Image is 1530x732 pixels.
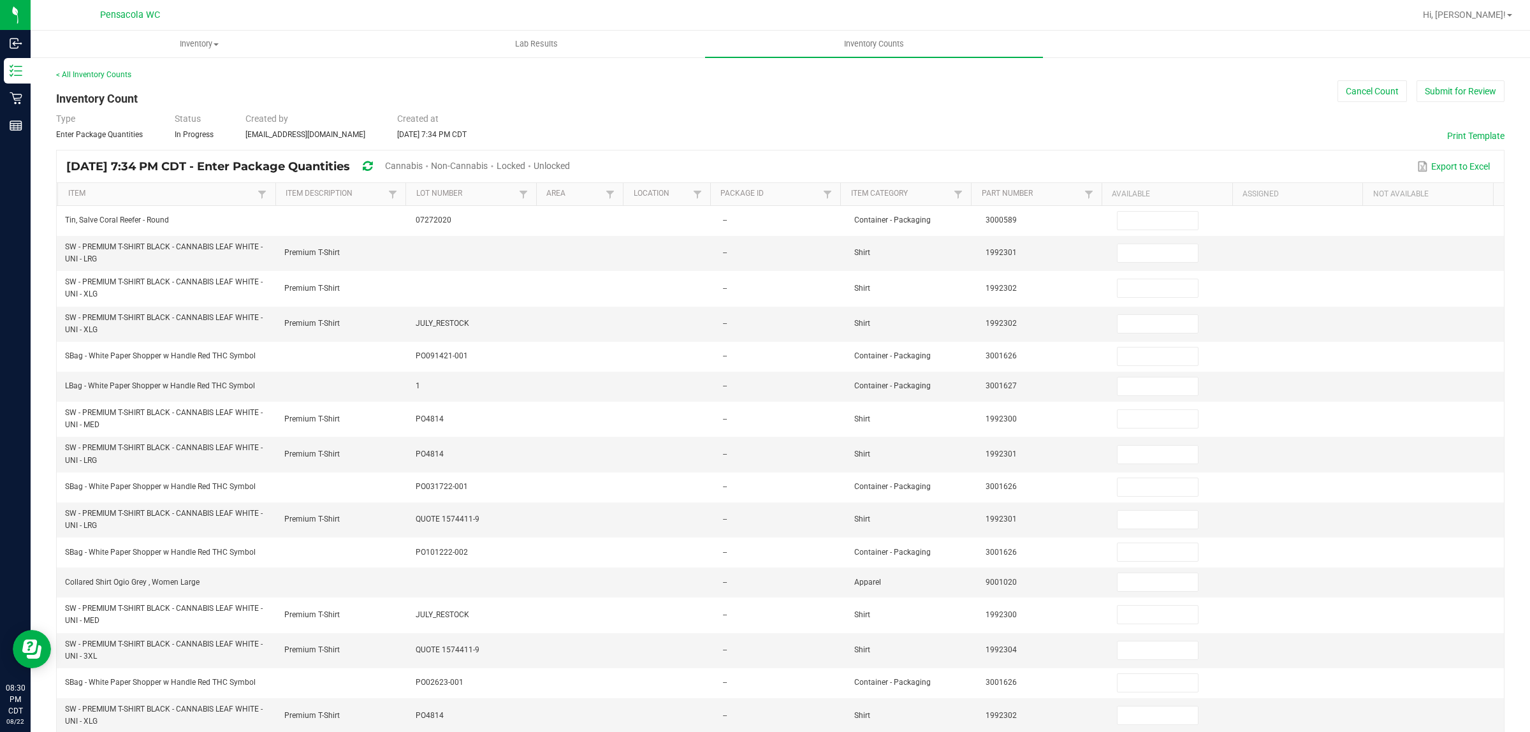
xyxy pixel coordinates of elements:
span: Shirt [854,711,870,720]
span: Container - Packaging [854,678,931,687]
span: -- [723,548,727,557]
a: Package IdSortable [720,189,820,199]
span: Hi, [PERSON_NAME]! [1423,10,1506,20]
span: Type [56,113,75,124]
span: Collared Shirt Ogio Grey , Women Large [65,578,200,587]
a: Filter [951,186,966,202]
span: Container - Packaging [854,351,931,360]
span: Shirt [854,319,870,328]
span: SBag - White Paper Shopper w Handle Red THC Symbol [65,351,256,360]
a: Lab Results [368,31,705,57]
p: 08:30 PM CDT [6,682,25,717]
a: Inventory [31,31,368,57]
span: Non-Cannabis [431,161,488,171]
span: -- [723,450,727,458]
span: SW - PREMIUM T-SHIRT BLACK - CANNABIS LEAF WHITE - UNI - XLG [65,705,263,726]
span: QUOTE 1574411-9 [416,515,479,523]
span: SW - PREMIUM T-SHIRT BLACK - CANNABIS LEAF WHITE - UNI - LRG [65,443,263,464]
span: Inventory Count [56,92,138,105]
span: Container - Packaging [854,216,931,224]
inline-svg: Retail [10,92,22,105]
span: 1992301 [986,450,1017,458]
th: Not Available [1362,183,1493,206]
span: -- [723,381,727,390]
span: [EMAIL_ADDRESS][DOMAIN_NAME] [245,130,365,139]
span: Status [175,113,201,124]
th: Assigned [1232,183,1363,206]
span: JULY_RESTOCK [416,319,469,328]
span: PO101222-002 [416,548,468,557]
th: Available [1102,183,1232,206]
span: PO02623-001 [416,678,463,687]
span: Tin, Salve Coral Reefer - Round [65,216,169,224]
span: 1992302 [986,711,1017,720]
span: Unlocked [534,161,570,171]
a: ItemSortable [68,189,255,199]
button: Export to Excel [1414,156,1493,177]
a: LocationSortable [634,189,690,199]
span: QUOTE 1574411-9 [416,645,479,654]
a: Part NumberSortable [982,189,1081,199]
a: Filter [385,186,400,202]
span: JULY_RESTOCK [416,610,469,619]
span: Shirt [854,450,870,458]
a: Item DescriptionSortable [286,189,385,199]
span: 1992302 [986,319,1017,328]
span: Premium T-Shirt [284,414,340,423]
span: PO4814 [416,414,444,423]
span: -- [723,482,727,491]
a: Lot NumberSortable [416,189,516,199]
span: Container - Packaging [854,482,931,491]
span: Shirt [854,284,870,293]
span: Shirt [854,248,870,257]
span: 1992302 [986,284,1017,293]
span: -- [723,678,727,687]
span: Pensacola WC [100,10,160,20]
button: Print Template [1447,129,1504,142]
span: 07272020 [416,216,451,224]
span: PO4814 [416,450,444,458]
span: -- [723,578,727,587]
a: Filter [690,186,705,202]
span: Lab Results [498,38,575,50]
span: SW - PREMIUM T-SHIRT BLACK - CANNABIS LEAF WHITE - UNI - XLG [65,313,263,334]
span: Premium T-Shirt [284,319,340,328]
span: PO091421-001 [416,351,468,360]
span: Premium T-Shirt [284,248,340,257]
span: Premium T-Shirt [284,645,340,654]
span: Created by [245,113,288,124]
button: Cancel Count [1337,80,1407,102]
iframe: Resource center [13,630,51,668]
a: < All Inventory Counts [56,70,131,79]
span: 9001020 [986,578,1017,587]
span: Shirt [854,515,870,523]
span: 3001626 [986,678,1017,687]
span: Shirt [854,414,870,423]
span: Created at [397,113,439,124]
span: Shirt [854,610,870,619]
span: Inventory Counts [827,38,921,50]
span: -- [723,351,727,360]
span: -- [723,248,727,257]
span: -- [723,216,727,224]
a: Filter [254,186,270,202]
span: 1992301 [986,248,1017,257]
span: Enter Package Quantities [56,130,143,139]
a: Filter [1081,186,1096,202]
a: Item CategorySortable [851,189,951,199]
inline-svg: Inbound [10,37,22,50]
span: SW - PREMIUM T-SHIRT BLACK - CANNABIS LEAF WHITE - UNI - LRG [65,242,263,263]
span: 3000589 [986,216,1017,224]
span: Premium T-Shirt [284,284,340,293]
inline-svg: Reports [10,119,22,132]
a: AreaSortable [546,189,602,199]
span: 3001626 [986,351,1017,360]
span: -- [723,610,727,619]
span: Container - Packaging [854,548,931,557]
a: Filter [602,186,618,202]
span: SW - PREMIUM T-SHIRT BLACK - CANNABIS LEAF WHITE - UNI - XLG [65,277,263,298]
span: 3001626 [986,548,1017,557]
span: Shirt [854,645,870,654]
span: SBag - White Paper Shopper w Handle Red THC Symbol [65,678,256,687]
inline-svg: Inventory [10,64,22,77]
